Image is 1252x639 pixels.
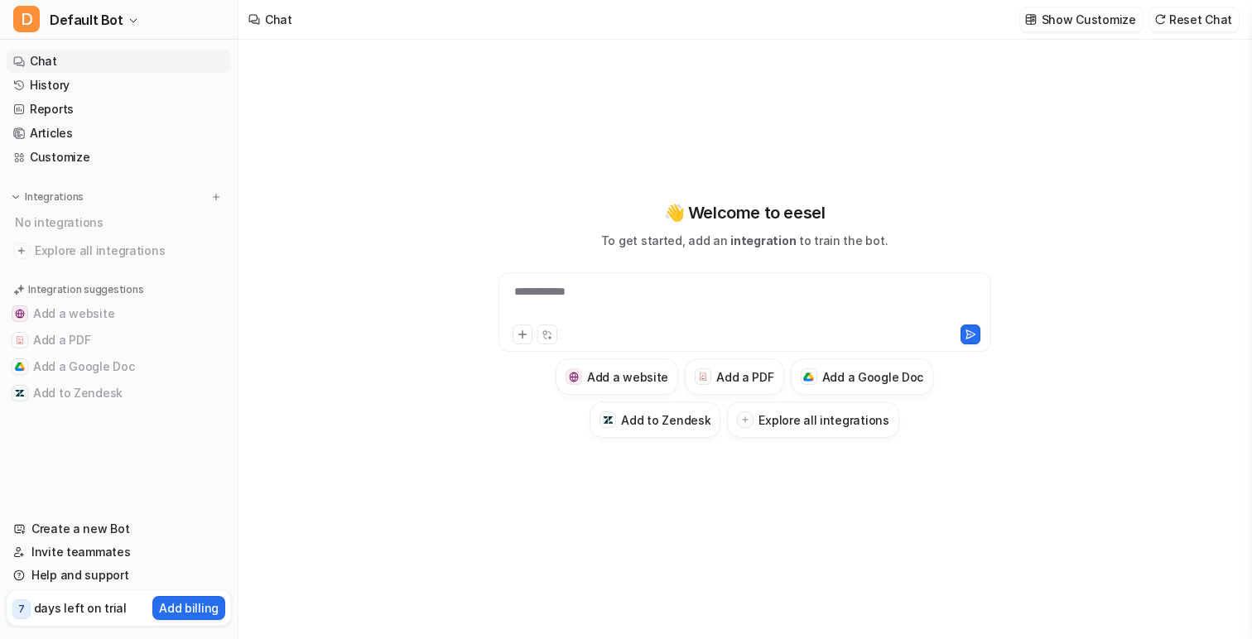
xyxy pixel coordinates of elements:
[50,8,123,31] span: Default Bot
[698,372,709,382] img: Add a PDF
[601,232,888,249] p: To get started, add an to train the bot.
[28,282,143,297] p: Integration suggestions
[621,411,710,429] h3: Add to Zendesk
[7,541,231,564] a: Invite teammates
[7,327,231,353] button: Add a PDFAdd a PDF
[25,190,84,204] p: Integrations
[15,309,25,319] img: Add a website
[15,335,25,345] img: Add a PDF
[7,98,231,121] a: Reports
[7,564,231,587] a: Help and support
[1020,7,1143,31] button: Show Customize
[1149,7,1239,31] button: Reset Chat
[34,599,127,617] p: days left on trial
[7,517,231,541] a: Create a new Bot
[664,200,826,225] p: 👋 Welcome to eesel
[730,233,796,247] span: integration
[791,358,934,395] button: Add a Google DocAdd a Google Doc
[7,300,231,327] button: Add a websiteAdd a website
[7,239,231,262] a: Explore all integrations
[7,146,231,169] a: Customize
[159,599,219,617] p: Add billing
[587,368,668,386] h3: Add a website
[7,122,231,145] a: Articles
[716,368,773,386] h3: Add a PDF
[758,411,888,429] h3: Explore all integrations
[15,388,25,398] img: Add to Zendesk
[15,362,25,372] img: Add a Google Doc
[7,380,231,406] button: Add to ZendeskAdd to Zendesk
[603,415,614,425] img: Add to Zendesk
[10,209,231,236] div: No integrations
[13,243,30,259] img: explore all integrations
[685,358,783,395] button: Add a PDFAdd a PDF
[7,189,89,205] button: Integrations
[265,11,292,28] div: Chat
[822,368,924,386] h3: Add a Google Doc
[7,353,231,380] button: Add a Google DocAdd a Google Doc
[1154,13,1166,26] img: reset
[13,6,40,32] span: D
[1042,11,1136,28] p: Show Customize
[590,401,720,438] button: Add to ZendeskAdd to Zendesk
[210,191,222,203] img: menu_add.svg
[7,74,231,97] a: History
[35,238,224,264] span: Explore all integrations
[7,50,231,73] a: Chat
[18,602,25,617] p: 7
[1025,13,1037,26] img: customize
[152,596,225,620] button: Add billing
[569,372,580,382] img: Add a website
[556,358,678,395] button: Add a websiteAdd a website
[803,372,814,382] img: Add a Google Doc
[10,191,22,203] img: expand menu
[727,401,898,438] button: Explore all integrations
